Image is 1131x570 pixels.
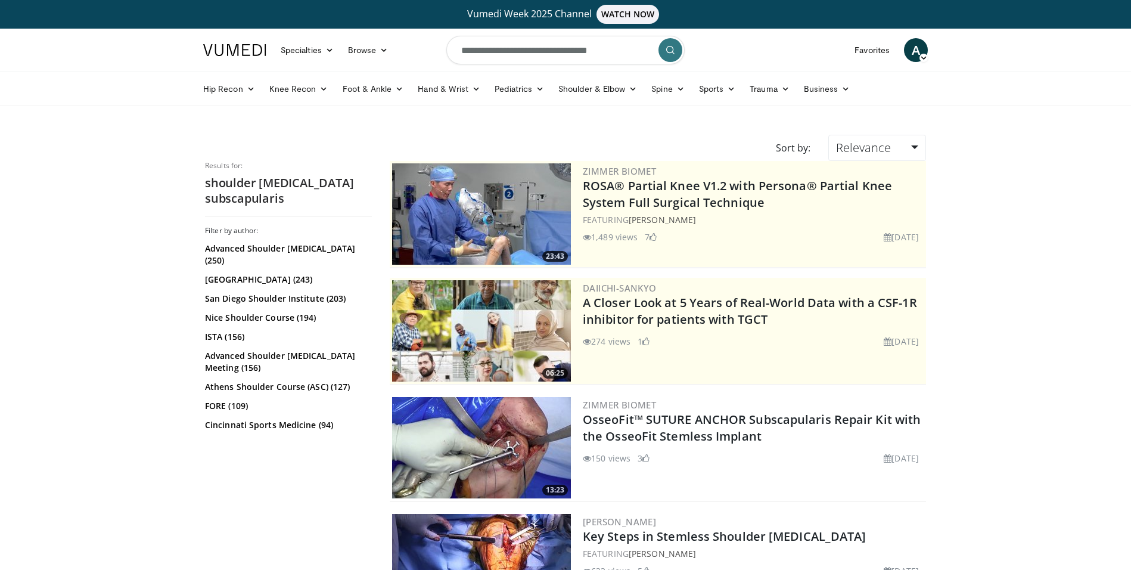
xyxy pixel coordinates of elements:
[542,485,568,495] span: 13:23
[205,331,369,343] a: ISTA (156)
[596,5,660,24] span: WATCH NOW
[274,38,341,62] a: Specialties
[836,140,891,156] span: Relevance
[638,335,650,348] li: 1
[392,163,571,265] img: 99b1778f-d2b2-419a-8659-7269f4b428ba.300x170_q85_crop-smart_upscale.jpg
[335,77,411,101] a: Foot & Ankle
[205,161,372,171] p: Results for:
[583,547,924,560] div: FEATURING
[583,411,921,444] a: OsseoFit™ SUTURE ANCHOR Subscapularis Repair Kit with the OsseoFit Stemless Implant
[392,163,571,265] a: 23:43
[446,36,685,64] input: Search topics, interventions
[205,293,369,305] a: San Diego Shoulder Institute (203)
[644,77,691,101] a: Spine
[583,295,917,327] a: A Closer Look at 5 Years of Real-World Data with a CSF-1R inhibitor for patients with TGCT
[797,77,857,101] a: Business
[205,381,369,393] a: Athens Shoulder Course (ASC) (127)
[196,77,262,101] a: Hip Recon
[583,282,657,294] a: Daiichi-Sankyo
[583,231,638,243] li: 1,489 views
[542,368,568,379] span: 06:25
[392,397,571,498] img: 40c8acad-cf15-4485-a741-123ec1ccb0c0.300x170_q85_crop-smart_upscale.jpg
[828,135,926,161] a: Relevance
[392,280,571,382] a: 06:25
[742,77,797,101] a: Trauma
[884,231,919,243] li: [DATE]
[583,178,892,210] a: ROSA® Partial Knee V1.2 with Persona® Partial Knee System Full Surgical Technique
[205,175,372,206] h2: shoulder [MEDICAL_DATA] subscapularis
[205,312,369,324] a: Nice Shoulder Course (194)
[847,38,897,62] a: Favorites
[487,77,551,101] a: Pediatrics
[583,399,656,411] a: Zimmer Biomet
[904,38,928,62] a: A
[262,77,335,101] a: Knee Recon
[205,274,369,286] a: [GEOGRAPHIC_DATA] (243)
[638,452,650,464] li: 3
[341,38,396,62] a: Browse
[583,516,656,528] a: [PERSON_NAME]
[392,397,571,498] a: 13:23
[629,214,696,225] a: [PERSON_NAME]
[583,335,630,348] li: 274 views
[583,213,924,226] div: FEATURING
[205,5,926,24] a: Vumedi Week 2025 ChannelWATCH NOW
[203,44,266,56] img: VuMedi Logo
[692,77,743,101] a: Sports
[767,135,819,161] div: Sort by:
[205,243,369,267] a: Advanced Shoulder [MEDICAL_DATA] (250)
[551,77,644,101] a: Shoulder & Elbow
[205,419,369,431] a: Cincinnati Sports Medicine (94)
[392,280,571,382] img: 93c22cae-14d1-47f0-9e4a-a244e824b022.png.300x170_q85_crop-smart_upscale.jpg
[884,335,919,348] li: [DATE]
[583,452,630,464] li: 150 views
[884,452,919,464] li: [DATE]
[629,548,696,559] a: [PERSON_NAME]
[205,226,372,236] h3: Filter by author:
[583,165,656,177] a: Zimmer Biomet
[205,400,369,412] a: FORE (109)
[645,231,657,243] li: 7
[411,77,487,101] a: Hand & Wrist
[542,251,568,262] span: 23:43
[583,528,866,544] a: Key Steps in Stemless Shoulder [MEDICAL_DATA]
[205,350,369,374] a: Advanced Shoulder [MEDICAL_DATA] Meeting (156)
